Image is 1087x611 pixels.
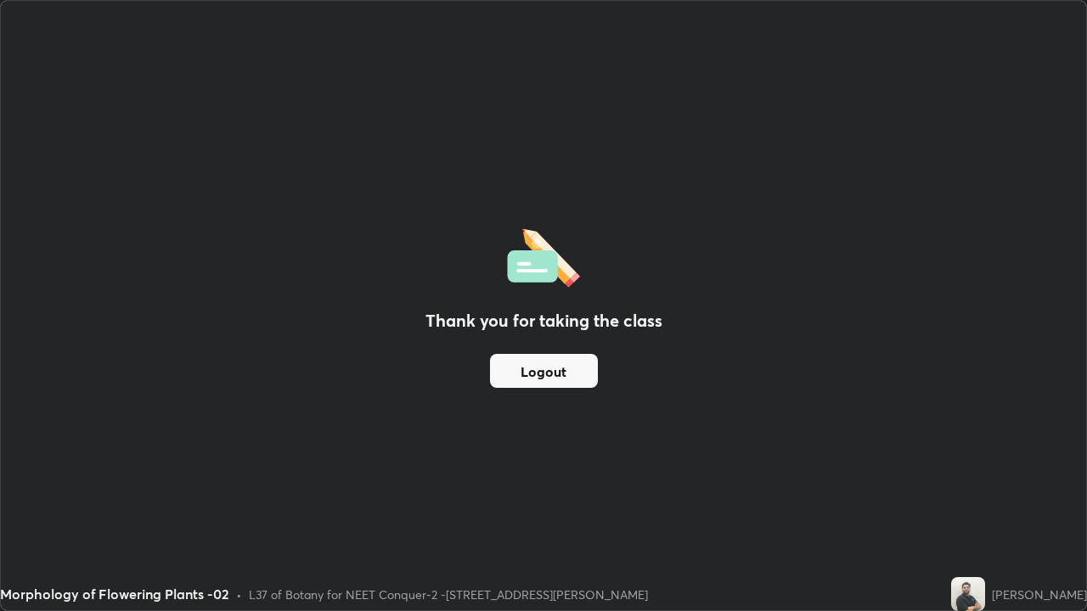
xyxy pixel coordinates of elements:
img: offlineFeedback.1438e8b3.svg [507,223,580,288]
div: • [236,586,242,603]
div: L37 of Botany for NEET Conquer-2 -[STREET_ADDRESS][PERSON_NAME] [249,586,648,603]
img: fcfddd3f18814954914cb8d37cd5bb09.jpg [951,577,985,611]
div: [PERSON_NAME] [992,586,1087,603]
h2: Thank you for taking the class [425,308,662,334]
button: Logout [490,354,598,388]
